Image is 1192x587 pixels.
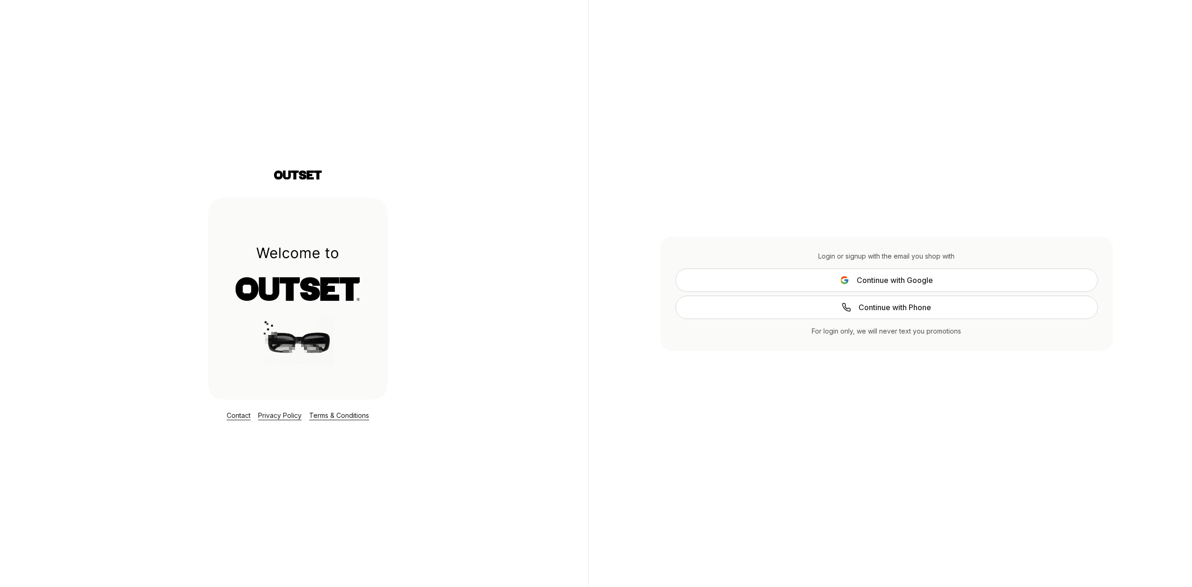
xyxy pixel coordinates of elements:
[859,302,931,313] span: Continue with Phone
[258,411,302,419] a: Privacy Policy
[675,327,1098,336] div: For login only, we will never text you promotions
[675,252,1098,261] div: Login or signup with the email you shop with
[675,268,1098,292] button: Continue with Google
[675,296,1098,319] a: Continue with Phone
[208,197,388,400] img: Login Layout Image
[227,411,251,419] a: Contact
[309,411,369,419] a: Terms & Conditions
[857,275,933,286] span: Continue with Google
